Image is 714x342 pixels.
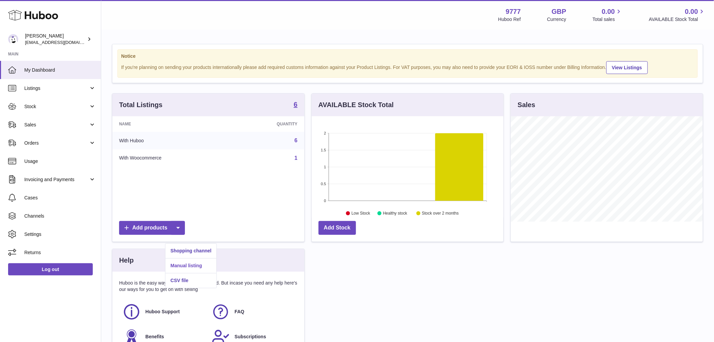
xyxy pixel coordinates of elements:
text: 0 [324,199,326,203]
strong: 6 [294,101,298,108]
span: My Dashboard [24,67,96,73]
span: FAQ [235,309,244,315]
a: 6 [295,138,298,143]
div: Currency [547,16,567,23]
span: Settings [24,231,96,238]
a: FAQ [212,303,294,321]
span: 0.00 [685,7,698,16]
span: AVAILABLE Stock Total [649,16,706,23]
a: Huboo Support [122,303,205,321]
a: 0.00 Total sales [593,7,623,23]
text: 2 [324,131,326,135]
a: 6 [294,101,298,109]
span: Total sales [593,16,623,23]
div: If you're planning on sending your products internationally please add required customs informati... [121,60,694,74]
a: 1 [295,155,298,161]
span: Orders [24,140,89,146]
h3: Total Listings [119,100,163,109]
strong: Notice [121,53,694,59]
span: Listings [24,85,89,92]
span: Channels [24,213,96,219]
a: Shopping channel [165,244,216,258]
div: Huboo Ref [498,16,521,23]
text: Stock over 2 months [422,211,459,216]
a: Manual listing [165,259,216,273]
th: Quantity [231,116,304,132]
text: Healthy stock [383,211,408,216]
h3: AVAILABLE Stock Total [319,100,394,109]
span: [EMAIL_ADDRESS][DOMAIN_NAME] [25,40,99,45]
h3: Help [119,256,134,265]
text: 1 [324,165,326,169]
strong: GBP [552,7,566,16]
a: Log out [8,263,93,275]
span: 0.00 [602,7,615,16]
p: Huboo is the easy way to get your stock fulfilled. But incase you need any help here's our ways f... [119,280,298,293]
a: Add products [119,221,185,235]
a: View Listings [606,61,648,74]
text: 1.5 [321,148,326,152]
span: Usage [24,158,96,165]
td: With Huboo [112,132,231,149]
div: [PERSON_NAME] [25,33,86,46]
span: Cases [24,195,96,201]
a: Add Stock [319,221,356,235]
img: internalAdmin-9777@internal.huboo.com [8,34,18,44]
text: Low Stock [352,211,370,216]
td: With Woocommerce [112,149,231,167]
span: Subscriptions [235,334,266,340]
span: Benefits [145,334,164,340]
a: CSV file [165,273,216,288]
th: Name [112,116,231,132]
a: 0.00 AVAILABLE Stock Total [649,7,706,23]
h3: Sales [518,100,535,109]
span: Huboo Support [145,309,180,315]
text: 0.5 [321,182,326,186]
span: Returns [24,249,96,256]
span: Invoicing and Payments [24,176,89,183]
strong: 9777 [506,7,521,16]
span: Sales [24,122,89,128]
span: Stock [24,103,89,110]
